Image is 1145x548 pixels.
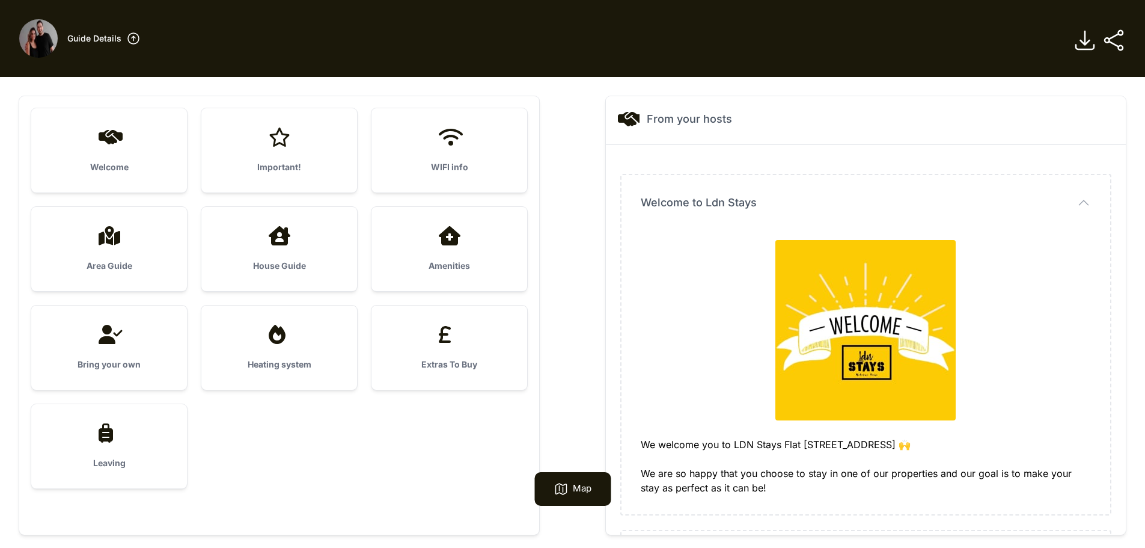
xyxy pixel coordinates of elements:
a: Guide Details [67,31,141,46]
a: Important! [201,108,357,192]
a: WIFI info [371,108,527,192]
img: d9jrh7zpeh8i261m327qf8r7uiyd [775,240,956,420]
a: Bring your own [31,306,187,390]
h3: Welcome [50,161,168,173]
a: Area Guide [31,207,187,291]
img: fyg012wjad9tg46yi4q0sdrdjd51 [19,19,58,58]
a: Leaving [31,404,187,488]
h3: WIFI info [391,161,508,173]
h3: Extras To Buy [391,359,508,371]
button: Welcome to Ldn Stays [641,194,1091,211]
h3: Heating system [221,359,338,371]
a: Heating system [201,306,357,390]
h3: Leaving [50,457,168,469]
h3: Bring your own [50,359,168,371]
h3: House Guide [221,260,338,272]
a: Extras To Buy [371,306,527,390]
h3: Guide Details [67,32,121,45]
a: House Guide [201,207,357,291]
span: Welcome to Ldn Stays [641,194,757,211]
p: Map [573,482,591,496]
h3: Area Guide [50,260,168,272]
a: Amenities [371,207,527,291]
h2: From your hosts [647,111,732,128]
div: We welcome you to LDN Stays Flat [STREET_ADDRESS] 🙌 We are so happy that you choose to stay in on... [641,437,1091,495]
a: Welcome [31,108,187,192]
h3: Important! [221,161,338,173]
h3: Amenities [391,260,508,272]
